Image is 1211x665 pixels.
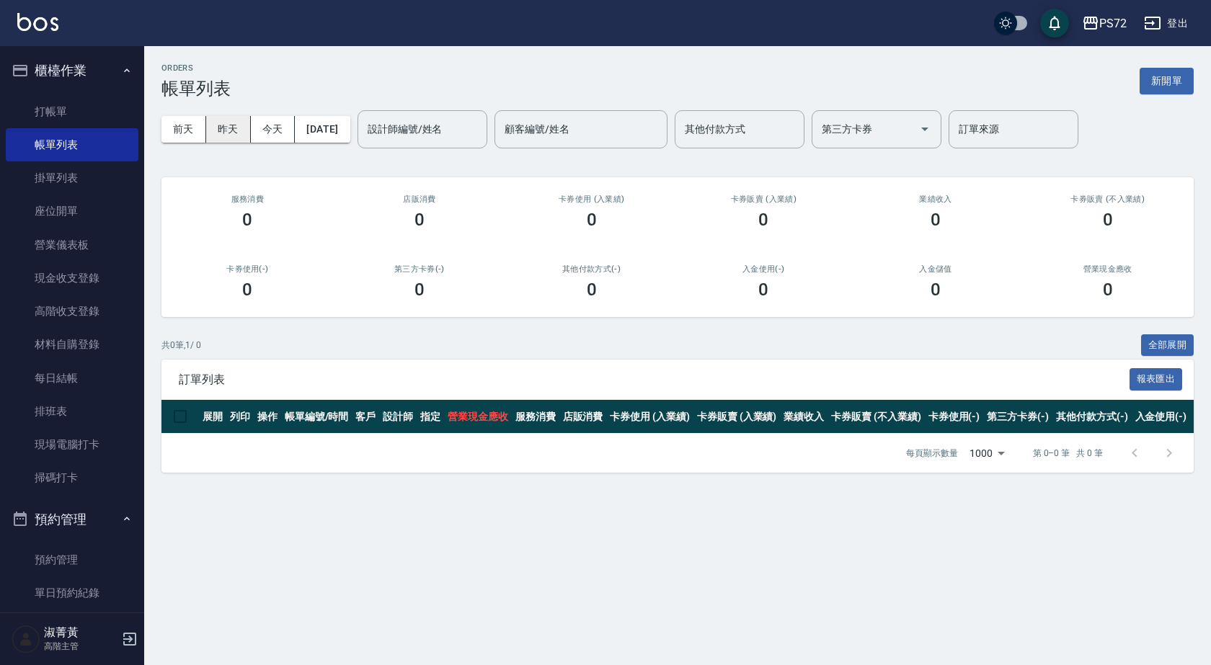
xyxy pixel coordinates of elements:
[6,328,138,361] a: 材料自購登錄
[1039,264,1176,274] h2: 營業現金應收
[6,295,138,328] a: 高階收支登錄
[17,13,58,31] img: Logo
[6,428,138,461] a: 現場電腦打卡
[6,161,138,195] a: 掛單列表
[414,210,425,230] h3: 0
[6,461,138,494] a: 掃碼打卡
[352,400,379,434] th: 客戶
[444,400,512,434] th: 營業現金應收
[587,280,597,300] h3: 0
[295,116,350,143] button: [DATE]
[1040,9,1069,37] button: save
[1138,10,1194,37] button: 登出
[1103,210,1113,230] h3: 0
[1033,447,1103,460] p: 第 0–0 筆 共 0 筆
[226,400,254,434] th: 列印
[1052,400,1132,434] th: 其他付款方式(-)
[867,264,1005,274] h2: 入金儲值
[559,400,607,434] th: 店販消費
[179,264,316,274] h2: 卡券使用(-)
[6,362,138,395] a: 每日結帳
[906,447,958,460] p: 每頁顯示數量
[44,625,117,640] h5: 淑菁黃
[523,195,660,204] h2: 卡券使用 (入業績)
[6,128,138,161] a: 帳單列表
[254,400,281,434] th: 操作
[6,195,138,228] a: 座位開單
[695,195,833,204] h2: 卡券販賣 (入業績)
[1140,68,1194,94] button: 新開單
[161,63,231,73] h2: ORDERS
[161,79,231,99] h3: 帳單列表
[179,195,316,204] h3: 服務消費
[964,434,1010,473] div: 1000
[1039,195,1176,204] h2: 卡券販賣 (不入業績)
[414,280,425,300] h3: 0
[1141,334,1194,357] button: 全部展開
[199,400,226,434] th: 展開
[6,228,138,262] a: 營業儀表板
[780,400,828,434] th: 業績收入
[1130,372,1183,385] a: 報表匯出
[379,400,417,434] th: 設計師
[523,264,660,274] h2: 其他付款方式(-)
[242,280,252,300] h3: 0
[983,400,1052,434] th: 第三方卡券(-)
[6,52,138,89] button: 櫃檯作業
[6,262,138,295] a: 現金收支登錄
[1130,368,1183,390] button: 報表匯出
[44,640,117,653] p: 高階主管
[931,280,941,300] h3: 0
[12,625,40,653] img: Person
[351,195,489,204] h2: 店販消費
[867,195,1005,204] h2: 業績收入
[693,400,781,434] th: 卡券販賣 (入業績)
[161,339,201,352] p: 共 0 筆, 1 / 0
[206,116,251,143] button: 昨天
[351,264,489,274] h2: 第三方卡券(-)
[417,400,444,434] th: 指定
[828,400,924,434] th: 卡券販賣 (不入業績)
[179,372,1130,387] span: 訂單列表
[6,543,138,576] a: 預約管理
[695,264,833,274] h2: 入金使用(-)
[512,400,559,434] th: 服務消費
[6,501,138,538] button: 預約管理
[161,116,206,143] button: 前天
[6,395,138,428] a: 排班表
[925,400,984,434] th: 卡券使用(-)
[606,400,693,434] th: 卡券使用 (入業績)
[1076,9,1132,38] button: PS72
[1103,280,1113,300] h3: 0
[6,95,138,128] a: 打帳單
[931,210,941,230] h3: 0
[242,210,252,230] h3: 0
[758,210,768,230] h3: 0
[251,116,296,143] button: 今天
[281,400,352,434] th: 帳單編號/時間
[1099,14,1127,32] div: PS72
[6,610,138,643] a: 單週預約紀錄
[1132,400,1191,434] th: 入金使用(-)
[913,117,936,140] button: Open
[758,280,768,300] h3: 0
[1140,73,1194,87] a: 新開單
[587,210,597,230] h3: 0
[6,576,138,610] a: 單日預約紀錄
